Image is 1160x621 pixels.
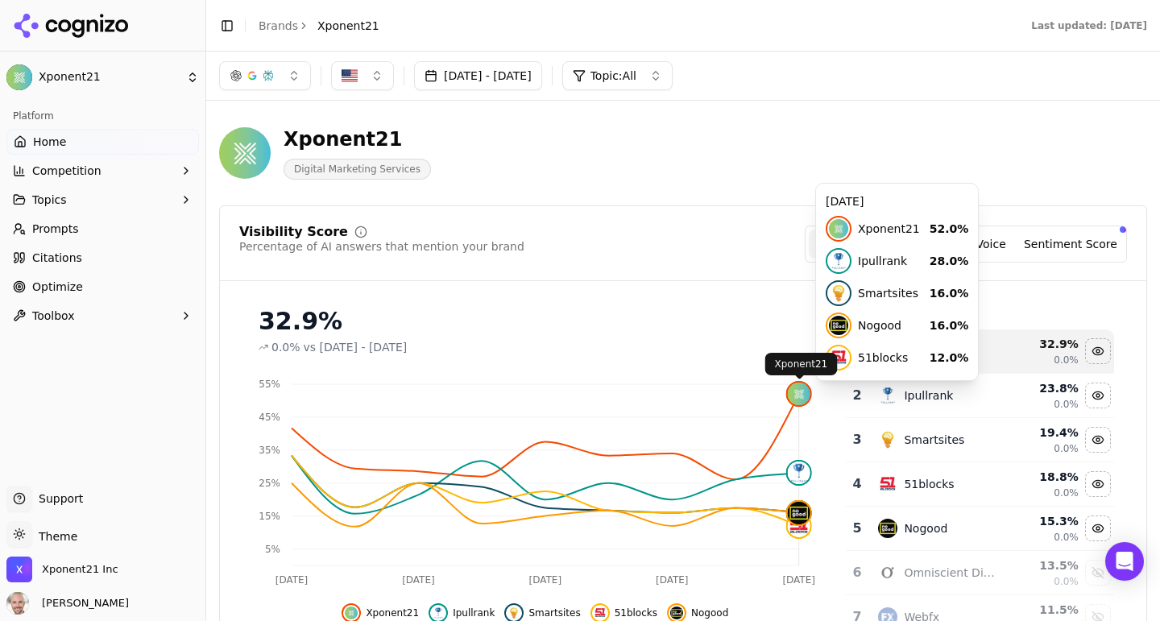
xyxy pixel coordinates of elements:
[904,565,997,581] div: Omniscient Digital
[904,432,964,448] div: Smartsites
[284,126,431,152] div: Xponent21
[913,230,1018,259] button: Share of Voice
[284,159,431,180] span: Digital Marketing Services
[852,519,863,538] div: 5
[6,129,199,155] a: Home
[852,474,863,494] div: 4
[6,303,199,329] button: Toolbox
[782,574,815,586] tspan: [DATE]
[878,519,897,538] img: nogood
[656,574,689,586] tspan: [DATE]
[846,329,1114,374] tr: 1xponent21Xponent2132.9%0.0%Hide xponent21 data
[846,462,1114,507] tr: 451blocks51blocks18.8%0.0%Hide 51blocks data
[844,307,1114,320] div: All Brands
[788,515,810,537] img: 51blocks
[788,502,810,524] img: nogood
[32,308,75,324] span: Toolbox
[775,358,828,371] p: Xponent21
[1011,424,1079,441] div: 19.4 %
[1031,19,1147,32] div: Last updated: [DATE]
[1085,471,1111,497] button: Hide 51blocks data
[852,430,863,449] div: 3
[1085,383,1111,408] button: Hide ipullrank data
[32,491,83,507] span: Support
[6,592,29,615] img: Will Melton
[33,134,66,150] span: Home
[846,374,1114,418] tr: 2ipullrankIpullrank23.8%0.0%Hide ipullrank data
[259,511,280,522] tspan: 15%
[1011,380,1079,396] div: 23.8 %
[259,478,280,489] tspan: 25%
[32,163,101,179] span: Competition
[6,64,32,90] img: Xponent21
[259,307,812,336] div: 32.9%
[1011,513,1079,529] div: 15.3 %
[615,607,657,619] span: 51blocks
[259,412,280,423] tspan: 45%
[1054,354,1079,366] span: 0.0%
[366,607,419,619] span: Xponent21
[6,245,199,271] a: Citations
[1054,531,1079,544] span: 0.0%
[259,19,298,32] a: Brands
[1011,602,1079,618] div: 11.5 %
[594,607,607,619] img: 51blocks
[219,127,271,179] img: Xponent21
[854,342,863,361] div: 1
[670,607,683,619] img: nogood
[904,476,954,492] div: 51blocks
[788,462,810,484] img: ipullrank
[590,68,636,84] span: Topic: All
[32,221,79,237] span: Prompts
[259,445,280,456] tspan: 35%
[271,339,300,355] span: 0.0%
[846,507,1114,551] tr: 5nogoodNogood15.3%0.0%Hide nogood data
[1011,557,1079,573] div: 13.5 %
[42,562,118,577] span: Xponent21 Inc
[1085,427,1111,453] button: Hide smartsites data
[904,520,947,536] div: Nogood
[878,474,897,494] img: 51blocks
[342,68,358,84] img: US
[904,343,973,359] div: Xponent21
[35,596,129,611] span: [PERSON_NAME]
[239,226,348,238] div: Visibility Score
[691,607,728,619] span: Nogood
[32,279,83,295] span: Optimize
[304,339,408,355] span: vs [DATE] - [DATE]
[788,383,810,405] img: xponent21
[852,563,863,582] div: 6
[878,563,897,582] img: omniscient digital
[32,530,77,543] span: Theme
[6,557,32,582] img: Xponent21 Inc
[1085,515,1111,541] button: Hide nogood data
[852,386,863,405] div: 2
[32,192,67,208] span: Topics
[1054,486,1079,499] span: 0.0%
[846,551,1114,595] tr: 6omniscient digitalOmniscient Digital13.5%0.0%Show omniscient digital data
[528,607,580,619] span: Smartsites
[878,430,897,449] img: smartsites
[1011,336,1079,352] div: 32.9 %
[6,103,199,129] div: Platform
[6,158,199,184] button: Competition
[878,342,897,361] img: xponent21
[345,607,358,619] img: xponent21
[32,250,82,266] span: Citations
[317,18,379,34] span: Xponent21
[265,544,280,555] tspan: 5%
[1085,560,1111,586] button: Show omniscient digital data
[846,418,1114,462] tr: 3smartsitesSmartsites19.4%0.0%Hide smartsites data
[904,387,953,404] div: Ipullrank
[529,574,562,586] tspan: [DATE]
[507,607,520,619] img: smartsites
[275,574,309,586] tspan: [DATE]
[6,592,129,615] button: Open user button
[6,216,199,242] a: Prompts
[878,386,897,405] img: ipullrank
[1054,398,1079,411] span: 0.0%
[6,187,199,213] button: Topics
[432,607,445,619] img: ipullrank
[1011,469,1079,485] div: 18.8 %
[809,230,913,259] button: Visibility Score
